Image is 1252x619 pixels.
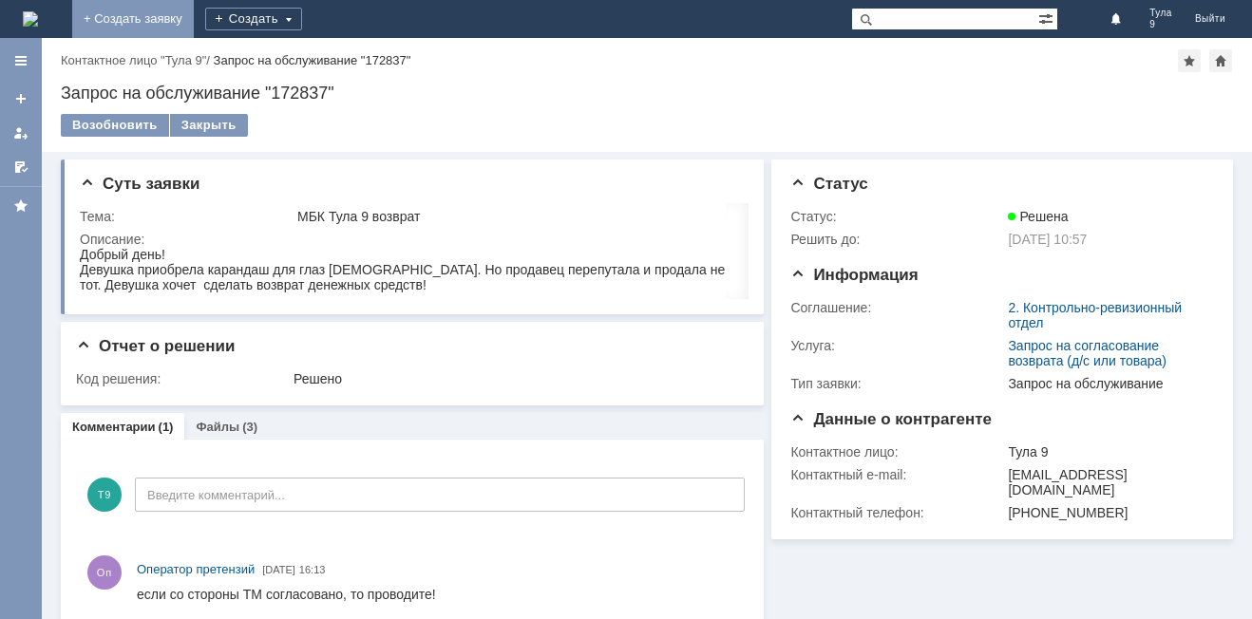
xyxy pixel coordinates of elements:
img: logo [23,11,38,27]
div: Код решения: [76,371,290,386]
div: МБК Тула 9 возврат [297,209,738,224]
a: Запрос на согласование возврата (д/с или товара) [1008,338,1167,368]
span: Суть заявки [80,175,199,193]
a: Комментарии [72,420,156,434]
div: Описание: [80,232,742,247]
span: Расширенный поиск [1038,9,1057,27]
span: Оператор претензий [137,562,255,576]
span: [DATE] 10:57 [1008,232,1087,247]
a: Мои согласования [6,152,36,182]
span: Статус [790,175,867,193]
div: / [61,53,214,67]
div: Запрос на обслуживание "172837" [214,53,411,67]
div: Решено [294,371,738,386]
span: Тула [1149,8,1172,19]
span: Решена [1008,209,1068,224]
span: Отчет о решении [76,337,235,355]
div: Решить до: [790,232,1004,247]
a: Перейти на домашнюю страницу [23,11,38,27]
div: (1) [159,420,174,434]
div: Контактный e-mail: [790,467,1004,482]
div: Контактное лицо: [790,444,1004,460]
span: Данные о контрагенте [790,410,992,428]
span: Информация [790,266,918,284]
div: (3) [242,420,257,434]
div: Контактный телефон: [790,505,1004,520]
div: [EMAIL_ADDRESS][DOMAIN_NAME] [1008,467,1205,497]
div: Запрос на обслуживание "172837" [61,84,1233,103]
a: Создать заявку [6,84,36,114]
span: Т9 [87,478,122,512]
span: 16:13 [299,564,326,575]
a: Оператор претензий [137,560,255,579]
a: Контактное лицо "Тула 9" [61,53,206,67]
div: Создать [205,8,302,30]
div: Запрос на обслуживание [1008,376,1205,391]
div: Тула 9 [1008,444,1205,460]
div: Тема: [80,209,294,224]
div: Соглашение: [790,300,1004,315]
div: Добавить в избранное [1178,49,1201,72]
div: Услуга: [790,338,1004,353]
a: Файлы [196,420,239,434]
span: [DATE] [262,564,295,575]
a: Мои заявки [6,118,36,148]
div: Сделать домашней страницей [1209,49,1232,72]
div: Тип заявки: [790,376,1004,391]
div: [PHONE_NUMBER] [1008,505,1205,520]
div: Статус: [790,209,1004,224]
span: 9 [1149,19,1172,30]
a: 2. Контрольно-ревизионный отдел [1008,300,1182,330]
